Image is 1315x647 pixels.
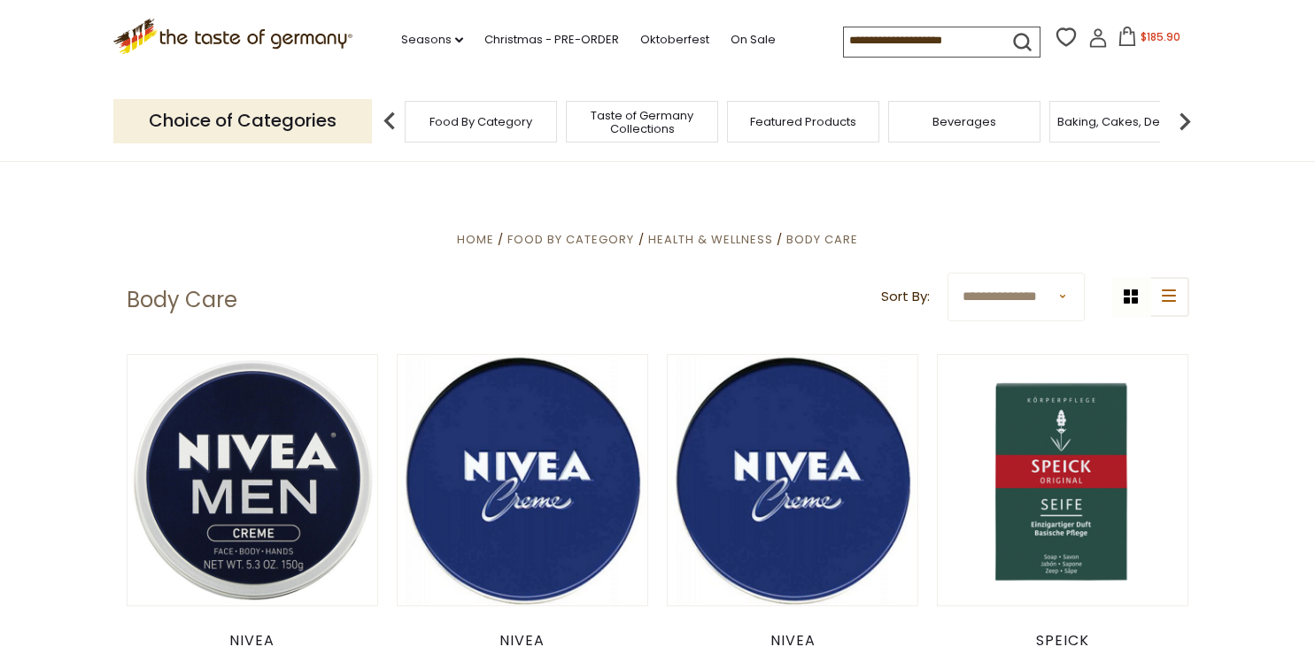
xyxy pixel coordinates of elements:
a: Beverages [932,115,996,128]
a: Body Care [786,231,858,248]
a: Oktoberfest [640,30,709,50]
p: Choice of Categories [113,99,372,142]
a: Christmas - PRE-ORDER [484,30,619,50]
a: Seasons [401,30,463,50]
a: Food By Category [507,231,634,248]
button: $185.90 [1111,27,1187,53]
a: On Sale [731,30,776,50]
a: Food By Category [429,115,532,128]
img: Speick Bar Soap from Germany 3.5 oz [938,355,1188,605]
a: Home [457,231,494,248]
img: next arrow [1167,104,1203,139]
img: previous arrow [372,104,407,139]
img: Nivea German Hand Creme 400 ml [668,355,918,605]
a: Baking, Cakes, Desserts [1057,115,1195,128]
img: Nivea German Hand Creme 250 ml [398,355,648,605]
img: Nivea Men German Hand Creme 75 ml [128,355,378,605]
a: Taste of Germany Collections [571,109,713,135]
h1: Body Care [127,287,237,313]
a: Featured Products [750,115,856,128]
label: Sort By: [881,286,930,308]
a: Health & Wellness [648,231,773,248]
span: $185.90 [1141,29,1180,44]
